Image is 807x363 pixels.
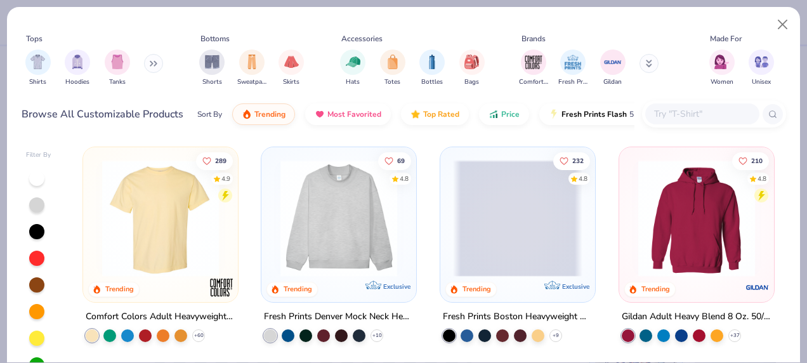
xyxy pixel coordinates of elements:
span: Top Rated [423,109,459,119]
img: Skirts Image [284,55,299,69]
img: e55d29c3-c55d-459c-bfd9-9b1c499ab3c6 [225,160,354,277]
button: filter button [558,49,587,87]
img: Shorts Image [205,55,220,69]
span: Fresh Prints Flash [561,109,627,119]
span: Skirts [283,77,299,87]
button: filter button [749,49,774,87]
button: filter button [65,49,90,87]
img: 029b8af0-80e6-406f-9fdc-fdf898547912 [96,160,225,277]
button: filter button [709,49,735,87]
div: filter for Fresh Prints [558,49,587,87]
button: filter button [279,49,304,87]
div: filter for Tanks [105,49,130,87]
div: filter for Hats [340,49,365,87]
span: Gildan [603,77,622,87]
span: 289 [215,157,226,164]
img: Tanks Image [110,55,124,69]
div: filter for Shirts [25,49,51,87]
img: Gildan Image [603,53,622,72]
img: Comfort Colors logo [208,275,233,300]
div: 4.8 [758,174,766,183]
div: Browse All Customizable Products [22,107,183,122]
span: Women [711,77,733,87]
span: Unisex [752,77,771,87]
img: Sweatpants Image [245,55,259,69]
button: filter button [340,49,365,87]
div: Filter By [26,150,51,160]
div: Fresh Prints Denver Mock Neck Heavyweight Sweatshirt [264,309,414,325]
span: 69 [398,157,405,164]
div: filter for Shorts [199,49,225,87]
span: 210 [751,157,763,164]
img: Shirts Image [30,55,45,69]
img: Women Image [714,55,729,69]
button: filter button [459,49,485,87]
button: Trending [232,103,295,125]
button: filter button [199,49,225,87]
button: Like [379,152,412,169]
div: 4.9 [221,174,230,183]
span: Sweatpants [237,77,266,87]
span: Totes [384,77,400,87]
button: Top Rated [401,103,469,125]
div: filter for Sweatpants [237,49,266,87]
div: Bottoms [200,33,230,44]
img: trending.gif [242,109,252,119]
span: 232 [572,157,584,164]
span: + 37 [730,332,739,340]
input: Try "T-Shirt" [653,107,751,121]
span: 5 day delivery [629,107,676,122]
div: Made For [710,33,742,44]
img: Hats Image [346,55,360,69]
img: flash.gif [549,109,559,119]
button: Like [196,152,233,169]
div: filter for Hoodies [65,49,90,87]
button: Most Favorited [305,103,391,125]
div: Comfort Colors Adult Heavyweight T-Shirt [86,309,235,325]
img: Fresh Prints Image [563,53,582,72]
span: Fresh Prints [558,77,587,87]
span: Hoodies [65,77,89,87]
span: Hats [346,77,360,87]
span: Most Favorited [327,109,381,119]
img: Comfort Colors Image [524,53,543,72]
button: filter button [380,49,405,87]
button: Like [553,152,590,169]
span: Tanks [109,77,126,87]
button: filter button [237,49,266,87]
button: filter button [105,49,130,87]
div: Sort By [197,109,222,120]
div: filter for Gildan [600,49,626,87]
img: TopRated.gif [410,109,421,119]
span: + 60 [194,332,203,340]
img: Bottles Image [425,55,439,69]
span: Shirts [29,77,46,87]
button: Price [479,103,529,125]
img: most_fav.gif [315,109,325,119]
div: filter for Bottles [419,49,445,87]
button: filter button [600,49,626,87]
span: Bottles [421,77,443,87]
span: + 9 [553,332,559,340]
img: Unisex Image [754,55,769,69]
div: filter for Bags [459,49,485,87]
span: Exclusive [383,282,410,291]
div: filter for Unisex [749,49,774,87]
button: Fresh Prints Flash5 day delivery [539,103,686,125]
img: Totes Image [386,55,400,69]
div: Brands [522,33,546,44]
img: Bags Image [464,55,478,69]
button: filter button [519,49,548,87]
button: filter button [25,49,51,87]
div: 4.8 [400,174,409,183]
div: Tops [26,33,43,44]
button: Close [771,13,795,37]
div: filter for Comfort Colors [519,49,548,87]
span: Shorts [202,77,222,87]
span: Exclusive [562,282,589,291]
img: Gildan logo [745,275,770,300]
img: Hoodies Image [70,55,84,69]
div: Gildan Adult Heavy Blend 8 Oz. 50/50 Hooded Sweatshirt [622,309,771,325]
div: filter for Women [709,49,735,87]
div: filter for Skirts [279,49,304,87]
